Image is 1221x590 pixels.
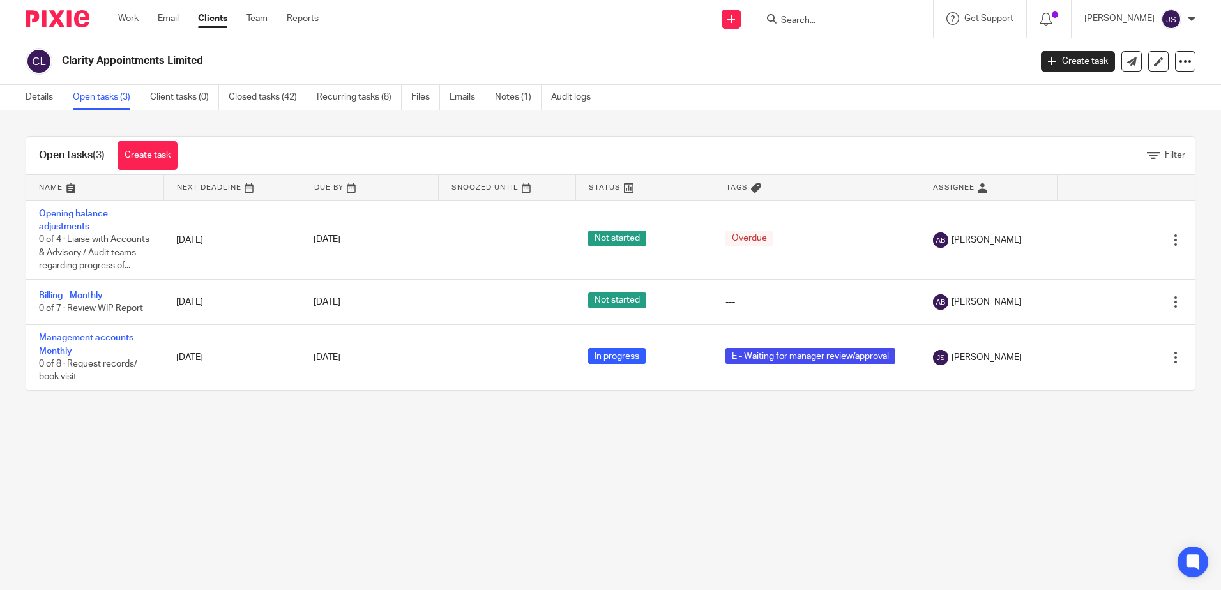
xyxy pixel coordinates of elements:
[39,359,137,382] span: 0 of 8 · Request records/ book visit
[150,85,219,110] a: Client tasks (0)
[589,184,621,191] span: Status
[588,231,646,246] span: Not started
[118,141,178,170] a: Create task
[314,298,340,306] span: [DATE]
[163,200,301,279] td: [DATE]
[933,350,948,365] img: svg%3E
[551,85,600,110] a: Audit logs
[39,304,143,313] span: 0 of 7 · Review WIP Report
[1041,51,1115,72] a: Create task
[163,325,301,390] td: [DATE]
[1161,9,1181,29] img: svg%3E
[1084,12,1155,25] p: [PERSON_NAME]
[725,296,907,308] div: ---
[952,234,1022,246] span: [PERSON_NAME]
[1165,151,1185,160] span: Filter
[317,85,402,110] a: Recurring tasks (8)
[62,54,830,68] h2: Clarity Appointments Limited
[26,10,89,27] img: Pixie
[73,85,140,110] a: Open tasks (3)
[495,85,542,110] a: Notes (1)
[93,150,105,160] span: (3)
[933,232,948,248] img: svg%3E
[314,236,340,245] span: [DATE]
[411,85,440,110] a: Files
[964,14,1013,23] span: Get Support
[588,292,646,308] span: Not started
[118,12,139,25] a: Work
[198,12,227,25] a: Clients
[780,15,895,27] input: Search
[39,291,103,300] a: Billing - Monthly
[952,351,1022,364] span: [PERSON_NAME]
[39,235,149,270] span: 0 of 4 · Liaise with Accounts & Advisory / Audit teams regarding progress of...
[26,48,52,75] img: svg%3E
[450,85,485,110] a: Emails
[229,85,307,110] a: Closed tasks (42)
[933,294,948,310] img: svg%3E
[314,353,340,362] span: [DATE]
[163,279,301,324] td: [DATE]
[287,12,319,25] a: Reports
[725,348,895,364] span: E - Waiting for manager review/approval
[39,333,139,355] a: Management accounts - Monthly
[39,209,108,231] a: Opening balance adjustments
[246,12,268,25] a: Team
[725,231,773,246] span: Overdue
[726,184,748,191] span: Tags
[158,12,179,25] a: Email
[588,348,646,364] span: In progress
[451,184,519,191] span: Snoozed Until
[26,85,63,110] a: Details
[39,149,105,162] h1: Open tasks
[952,296,1022,308] span: [PERSON_NAME]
